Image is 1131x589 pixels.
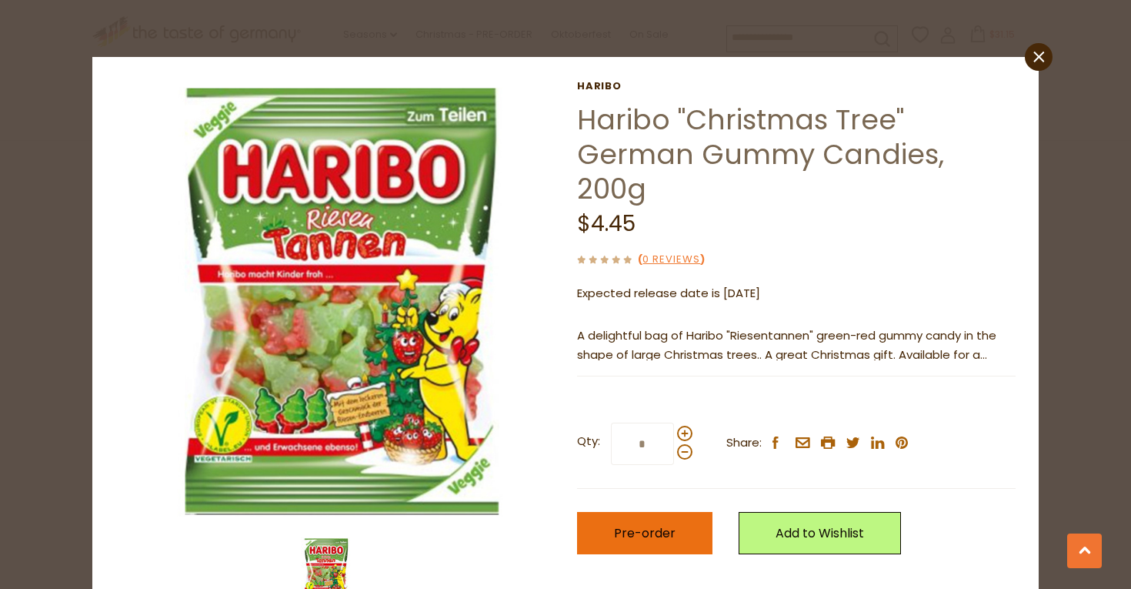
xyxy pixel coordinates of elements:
p: A delightful bag of Haribo "Riesentannen" green-red gummy candy in the shape of large Christmas t... [577,326,1016,365]
span: Share: [726,433,762,453]
span: Pre-order [614,524,676,542]
p: Expected release date is [DATE] [577,284,1016,303]
a: Add to Wishlist [739,512,901,554]
strong: Qty: [577,432,600,451]
a: Haribo [577,80,1016,92]
span: $4.45 [577,209,636,239]
a: 0 Reviews [642,252,700,268]
button: Pre-order [577,512,712,554]
img: Haribo "Christmas Tree" German Gummy Candies, 200g [115,80,555,520]
a: Haribo "Christmas Tree" German Gummy Candies, 200g [577,100,944,209]
input: Qty: [611,423,674,465]
span: ( ) [638,252,705,266]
